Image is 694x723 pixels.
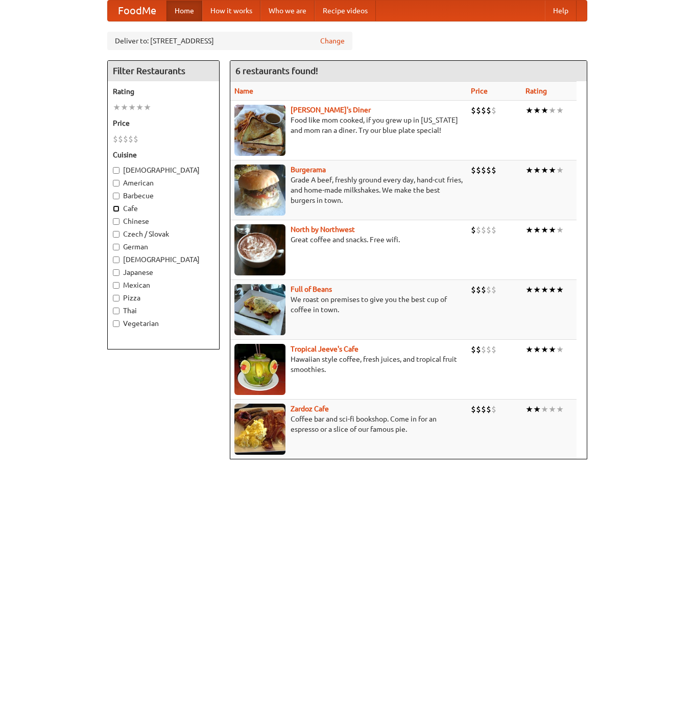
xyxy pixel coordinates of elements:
[128,102,136,113] li: ★
[234,344,285,395] img: jeeves.jpg
[143,102,151,113] li: ★
[476,165,481,176] li: $
[113,203,214,214] label: Cafe
[541,284,548,295] li: ★
[234,87,253,95] a: Name
[476,105,481,116] li: $
[481,105,486,116] li: $
[108,1,166,21] a: FoodMe
[525,224,533,236] li: ★
[486,165,491,176] li: $
[113,320,119,327] input: Vegetarian
[545,1,577,21] a: Help
[548,344,556,355] li: ★
[481,284,486,295] li: $
[541,105,548,116] li: ★
[548,165,556,176] li: ★
[481,344,486,355] li: $
[525,344,533,355] li: ★
[113,86,214,97] h5: Rating
[315,1,376,21] a: Recipe videos
[533,165,541,176] li: ★
[291,106,371,114] a: [PERSON_NAME]'s Diner
[113,102,121,113] li: ★
[113,280,214,290] label: Mexican
[113,193,119,199] input: Barbecue
[486,284,491,295] li: $
[533,344,541,355] li: ★
[476,224,481,236] li: $
[476,284,481,295] li: $
[525,404,533,415] li: ★
[234,404,285,455] img: zardoz.jpg
[476,404,481,415] li: $
[113,308,119,314] input: Thai
[234,224,285,275] img: north.jpg
[123,133,128,145] li: $
[471,105,476,116] li: $
[108,61,219,81] h4: Filter Restaurants
[548,105,556,116] li: ★
[234,105,285,156] img: sallys.jpg
[491,404,496,415] li: $
[548,284,556,295] li: ★
[113,269,119,276] input: Japanese
[234,414,463,434] p: Coffee bar and sci-fi bookshop. Come in for an espresso or a slice of our famous pie.
[291,166,326,174] b: Burgerama
[471,165,476,176] li: $
[113,178,214,188] label: American
[556,404,564,415] li: ★
[113,165,214,175] label: [DEMOGRAPHIC_DATA]
[113,293,214,303] label: Pizza
[234,115,463,135] p: Food like mom cooked, if you grew up in [US_STATE] and mom ran a diner. Try our blue plate special!
[533,284,541,295] li: ★
[471,344,476,355] li: $
[291,225,355,234] a: North by Northwest
[556,284,564,295] li: ★
[128,133,133,145] li: $
[556,105,564,116] li: ★
[234,165,285,216] img: burgerama.jpg
[113,256,119,263] input: [DEMOGRAPHIC_DATA]
[113,218,119,225] input: Chinese
[260,1,315,21] a: Who we are
[525,105,533,116] li: ★
[107,32,352,50] div: Deliver to: [STREET_ADDRESS]
[481,165,486,176] li: $
[113,231,119,238] input: Czech / Slovak
[486,105,491,116] li: $
[121,102,128,113] li: ★
[291,285,332,293] a: Full of Beans
[113,318,214,329] label: Vegetarian
[113,242,214,252] label: German
[533,404,541,415] li: ★
[234,294,463,315] p: We roast on premises to give you the best cup of coffee in town.
[541,224,548,236] li: ★
[234,284,285,335] img: beans.jpg
[113,205,119,212] input: Cafe
[166,1,202,21] a: Home
[491,344,496,355] li: $
[476,344,481,355] li: $
[320,36,345,46] a: Change
[541,344,548,355] li: ★
[556,165,564,176] li: ★
[202,1,260,21] a: How it works
[541,165,548,176] li: ★
[133,133,138,145] li: $
[113,118,214,128] h5: Price
[113,267,214,277] label: Japanese
[234,175,463,205] p: Grade A beef, freshly ground every day, hand-cut fries, and home-made milkshakes. We make the bes...
[548,224,556,236] li: ★
[471,87,488,95] a: Price
[118,133,123,145] li: $
[525,87,547,95] a: Rating
[533,105,541,116] li: ★
[481,404,486,415] li: $
[234,354,463,375] p: Hawaiian style coffee, fresh juices, and tropical fruit smoothies.
[533,224,541,236] li: ★
[113,216,214,226] label: Chinese
[525,284,533,295] li: ★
